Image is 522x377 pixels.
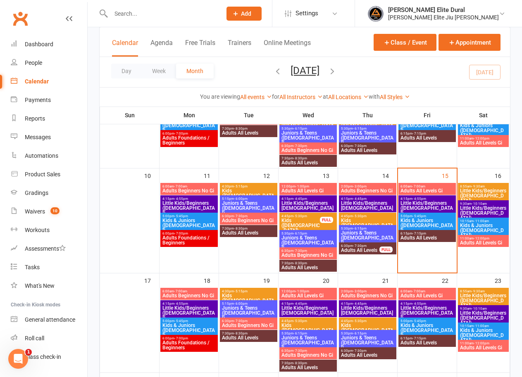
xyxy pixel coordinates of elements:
[472,289,485,293] span: - 9:30am
[369,93,380,100] strong: with
[281,332,335,335] span: 5:30pm
[460,137,507,140] span: 11:00am
[293,302,307,306] span: - 4:45pm
[174,214,188,218] span: - 5:45pm
[379,247,393,253] div: FULL
[281,127,335,130] span: 5:30pm
[25,316,75,323] div: General attendance
[474,324,489,328] span: - 11:00am
[400,188,454,193] span: Adults All Levels Gi
[495,273,510,287] div: 23
[234,127,248,130] span: - 8:30pm
[412,319,426,323] span: - 5:45pm
[281,261,335,265] span: 7:30pm
[281,130,335,145] span: Juniors & Teens ([DEMOGRAPHIC_DATA])
[341,306,395,315] span: Little Kids/Beginners [DEMOGRAPHIC_DATA]
[341,302,395,306] span: 4:15pm
[25,190,48,196] div: Gradings
[281,197,335,201] span: 4:15pm
[162,323,216,338] span: Kids & Juniors ([DEMOGRAPHIC_DATA])
[11,72,87,91] a: Calendar
[460,341,507,345] span: 11:00am
[460,328,507,343] span: Kids & Juniors ([DEMOGRAPHIC_DATA])
[281,201,335,211] span: Little Kids/Beginners [DEMOGRAPHIC_DATA]
[460,345,507,350] span: Adults All Levels Gi
[11,221,87,239] a: Workouts
[296,289,309,293] span: - 1:00pm
[442,168,457,182] div: 15
[185,39,215,57] button: Free Trials
[160,107,219,124] th: Mon
[472,185,485,188] span: - 9:30am
[338,107,398,124] th: Thu
[281,144,335,148] span: 6:30pm
[176,64,214,78] button: Month
[281,188,335,193] span: Adults All Levels Gi
[174,185,187,188] span: - 7:00am
[323,93,328,100] strong: at
[457,107,510,124] th: Sat
[162,306,216,320] span: Little Kids/Beginners ([DEMOGRAPHIC_DATA])
[388,6,499,14] div: [PERSON_NAME] Elite Dural
[460,188,507,203] span: Little Kids/Beginners ([DEMOGRAPHIC_DATA])
[341,201,395,211] span: Little Kids/Beginners [DEMOGRAPHIC_DATA]
[388,14,499,21] div: [PERSON_NAME] Elite Jiu [PERSON_NAME]
[264,39,311,57] button: Online Meetings
[234,197,248,201] span: - 6:00pm
[460,289,507,293] span: 8:55am
[400,197,454,201] span: 4:15pm
[281,353,335,358] span: Adults Beginners No Gi
[293,214,307,218] span: - 5:30pm
[162,132,216,135] span: 6:00pm
[222,185,276,188] span: 4:30pm
[240,94,272,100] a: All events
[341,319,395,323] span: 4:45pm
[162,235,216,245] span: Adults Foundations / Beginners
[281,293,335,298] span: Adults All Levels Gi
[400,235,454,240] span: Adults All Levels
[25,134,51,140] div: Messages
[108,8,216,19] input: Search...
[222,230,276,235] span: Adults All Levels
[281,235,335,250] span: Juniors & Teens ([DEMOGRAPHIC_DATA])
[144,168,159,182] div: 10
[25,282,55,289] div: What's New
[323,168,338,182] div: 13
[142,64,176,78] button: Week
[281,302,335,306] span: 4:15pm
[400,135,454,140] span: Adults All Levels
[412,185,425,188] span: - 7:00am
[25,97,51,103] div: Payments
[293,332,307,335] span: - 6:15pm
[293,319,307,323] span: - 5:30pm
[400,201,454,216] span: Little Kids/Beginners ([DEMOGRAPHIC_DATA])
[400,118,454,133] span: Kids & Juniors ([DEMOGRAPHIC_DATA])
[234,319,248,323] span: - 7:30pm
[234,332,248,335] span: - 8:30pm
[162,135,216,145] span: Adults Foundations / Beginners
[162,293,216,298] span: Adults Beginners No Gi
[263,273,278,287] div: 19
[174,302,188,306] span: - 4:55pm
[293,349,307,353] span: - 7:30pm
[341,227,395,230] span: 5:30pm
[279,107,338,124] th: Wed
[11,165,87,184] a: Product Sales
[323,273,338,287] div: 20
[400,185,454,188] span: 6:00am
[200,93,240,100] strong: You are viewing
[11,109,87,128] a: Reports
[234,289,248,293] span: - 5:15pm
[11,54,87,72] a: People
[162,197,216,201] span: 4:15pm
[25,41,53,47] div: Dashboard
[353,197,367,201] span: - 4:45pm
[162,340,216,350] span: Adults Foundations / Beginners
[400,232,454,235] span: 6:15pm
[460,123,507,138] span: Kids & Juniors ([DEMOGRAPHIC_DATA])
[144,273,159,287] div: 17
[400,323,454,338] span: Kids & Juniors ([DEMOGRAPHIC_DATA])
[8,349,28,369] iframe: Intercom live chat
[281,148,335,153] span: Adults Beginners No Gi
[222,332,276,335] span: 7:30pm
